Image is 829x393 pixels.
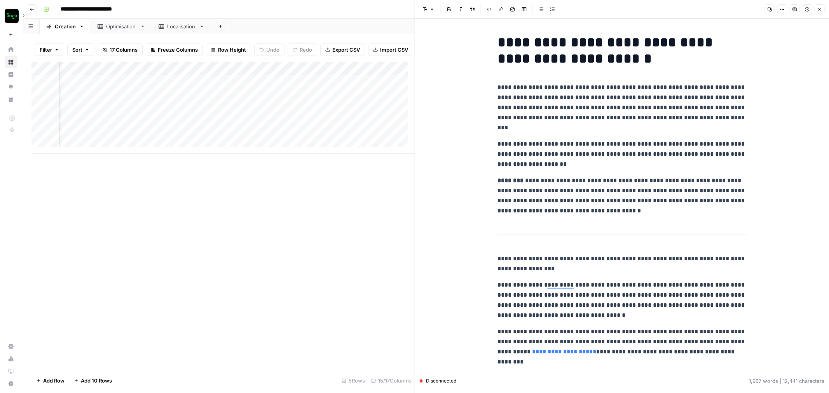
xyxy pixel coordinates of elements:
button: Row Height [206,43,251,56]
a: Learning Hub [5,365,17,377]
span: Import CSV [380,46,408,54]
a: Your Data [5,93,17,106]
a: Usage [5,353,17,365]
button: Sort [67,43,94,56]
div: 1,967 words | 12,441 characters [749,377,824,385]
a: Home [5,43,17,56]
button: Undo [254,43,284,56]
button: Freeze Columns [146,43,203,56]
div: Localisation [167,23,196,30]
span: Undo [266,46,279,54]
a: Settings [5,340,17,353]
span: Add Row [43,377,65,384]
span: Filter [40,46,52,54]
div: 15/17 Columns [368,374,415,387]
a: Optimisation [91,19,152,34]
a: Opportunities [5,81,17,93]
button: Import CSV [368,43,413,56]
button: 17 Columns [98,43,143,56]
span: 17 Columns [110,46,138,54]
a: Localisation [152,19,211,34]
span: Export CSV [332,46,360,54]
span: Redo [300,46,312,54]
a: Insights [5,68,17,81]
button: Help + Support [5,377,17,390]
a: Creation [40,19,91,34]
a: Browse [5,56,17,68]
button: Add 10 Rows [69,374,117,387]
span: Freeze Columns [158,46,198,54]
img: Sage SEO Logo [5,9,19,23]
span: Row Height [218,46,246,54]
div: Disconnected [420,377,456,384]
span: Sort [72,46,82,54]
button: Export CSV [320,43,365,56]
button: Redo [288,43,317,56]
div: 5 Rows [339,374,368,387]
div: Creation [55,23,76,30]
div: Optimisation [106,23,137,30]
button: Workspace: Sage SEO [5,6,17,26]
button: Add Row [31,374,69,387]
button: Filter [35,43,64,56]
span: Add 10 Rows [81,377,112,384]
